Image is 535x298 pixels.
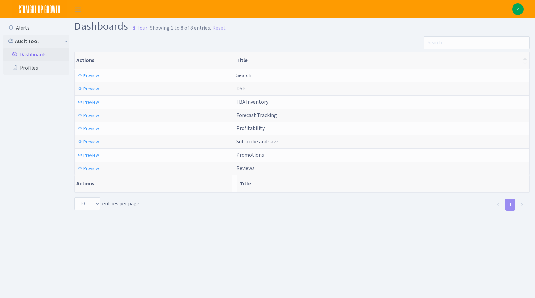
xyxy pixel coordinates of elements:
[3,61,69,74] a: Profiles
[424,36,530,49] input: Search...
[76,150,101,160] a: Preview
[3,35,69,48] a: Audit tool
[70,4,86,15] button: Toggle navigation
[75,175,232,192] th: Actions
[83,99,99,105] span: Preview
[130,23,147,34] small: Tour
[76,137,101,147] a: Preview
[3,48,69,61] a: Dashboards
[505,199,515,211] a: 1
[236,125,265,132] span: Profitability
[76,124,101,134] a: Preview
[76,71,101,81] a: Preview
[512,3,524,15] img: Michael Sette
[83,73,99,79] span: Preview
[83,139,99,145] span: Preview
[83,165,99,172] span: Preview
[83,152,99,158] span: Preview
[236,165,255,172] span: Reviews
[237,175,529,192] th: Title
[150,24,211,32] div: Showing 1 to 8 of 8 entries.
[74,197,100,210] select: entries per page
[76,84,101,94] a: Preview
[76,163,101,174] a: Preview
[236,138,278,145] span: Subscribe and save
[75,52,234,69] th: Actions
[236,98,268,105] span: FBA Inventory
[83,86,99,92] span: Preview
[76,97,101,107] a: Preview
[236,151,264,158] span: Promotions
[74,197,139,210] label: entries per page
[236,85,245,92] span: DSP
[236,72,251,79] span: Search
[83,125,99,132] span: Preview
[212,24,226,32] a: Reset
[236,112,277,119] span: Forecast Tracking
[234,52,529,69] th: Title : activate to sort column ascending
[512,3,524,15] a: M
[76,110,101,121] a: Preview
[3,22,69,35] a: Alerts
[83,112,99,119] span: Preview
[128,19,147,33] a: Tour
[74,21,147,34] h1: Dashboards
